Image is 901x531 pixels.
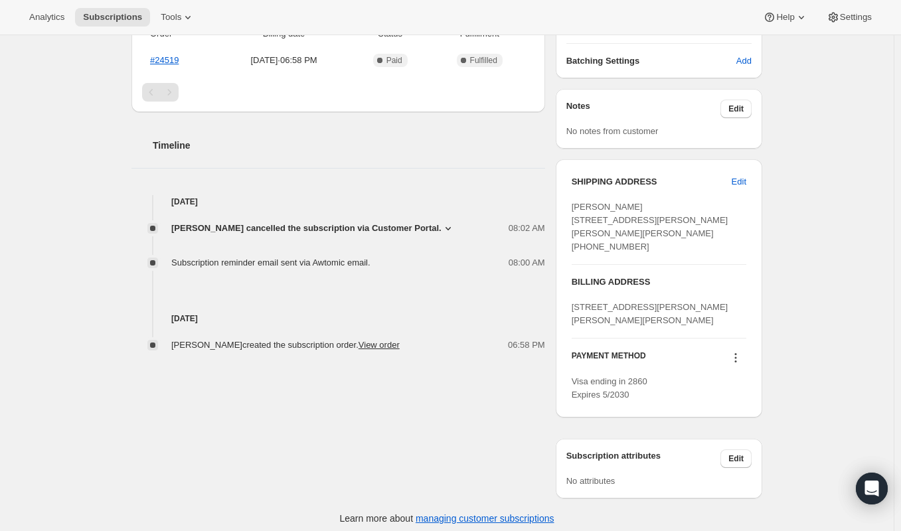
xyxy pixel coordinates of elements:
[572,376,647,400] span: Visa ending in 2860 Expires 5/2030
[720,449,752,468] button: Edit
[340,512,554,525] p: Learn more about
[416,513,554,524] a: managing customer subscriptions
[21,8,72,27] button: Analytics
[572,175,732,189] h3: SHIPPING ADDRESS
[171,258,370,267] span: Subscription reminder email sent via Awtomic email.
[131,312,545,325] h4: [DATE]
[572,350,646,368] h3: PAYMENT METHOD
[724,171,754,192] button: Edit
[153,8,203,27] button: Tools
[142,83,534,102] nav: Pagination
[819,8,880,27] button: Settings
[728,104,744,114] span: Edit
[171,222,442,235] span: [PERSON_NAME] cancelled the subscription via Customer Portal.
[728,50,760,72] button: Add
[150,55,179,65] a: #24519
[509,222,545,235] span: 08:02 AM
[728,453,744,464] span: Edit
[776,12,794,23] span: Help
[566,126,659,136] span: No notes from customer
[470,55,497,66] span: Fulfilled
[572,275,746,289] h3: BILLING ADDRESS
[29,12,64,23] span: Analytics
[732,175,746,189] span: Edit
[508,339,545,352] span: 06:58 PM
[75,8,150,27] button: Subscriptions
[131,195,545,208] h4: [DATE]
[171,222,455,235] button: [PERSON_NAME] cancelled the subscription via Customer Portal.
[566,476,615,486] span: No attributes
[572,302,728,325] span: [STREET_ADDRESS][PERSON_NAME][PERSON_NAME][PERSON_NAME]
[736,54,752,68] span: Add
[83,12,142,23] span: Subscriptions
[566,449,721,468] h3: Subscription attributes
[153,139,545,152] h2: Timeline
[856,473,888,504] div: Open Intercom Messenger
[509,256,545,269] span: 08:00 AM
[755,8,815,27] button: Help
[720,100,752,118] button: Edit
[566,54,736,68] h6: Batching Settings
[171,340,400,350] span: [PERSON_NAME] created the subscription order.
[572,202,728,252] span: [PERSON_NAME] [STREET_ADDRESS][PERSON_NAME][PERSON_NAME][PERSON_NAME] [PHONE_NUMBER]
[386,55,402,66] span: Paid
[220,54,348,67] span: [DATE] · 06:58 PM
[359,340,400,350] a: View order
[566,100,721,118] h3: Notes
[161,12,181,23] span: Tools
[840,12,872,23] span: Settings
